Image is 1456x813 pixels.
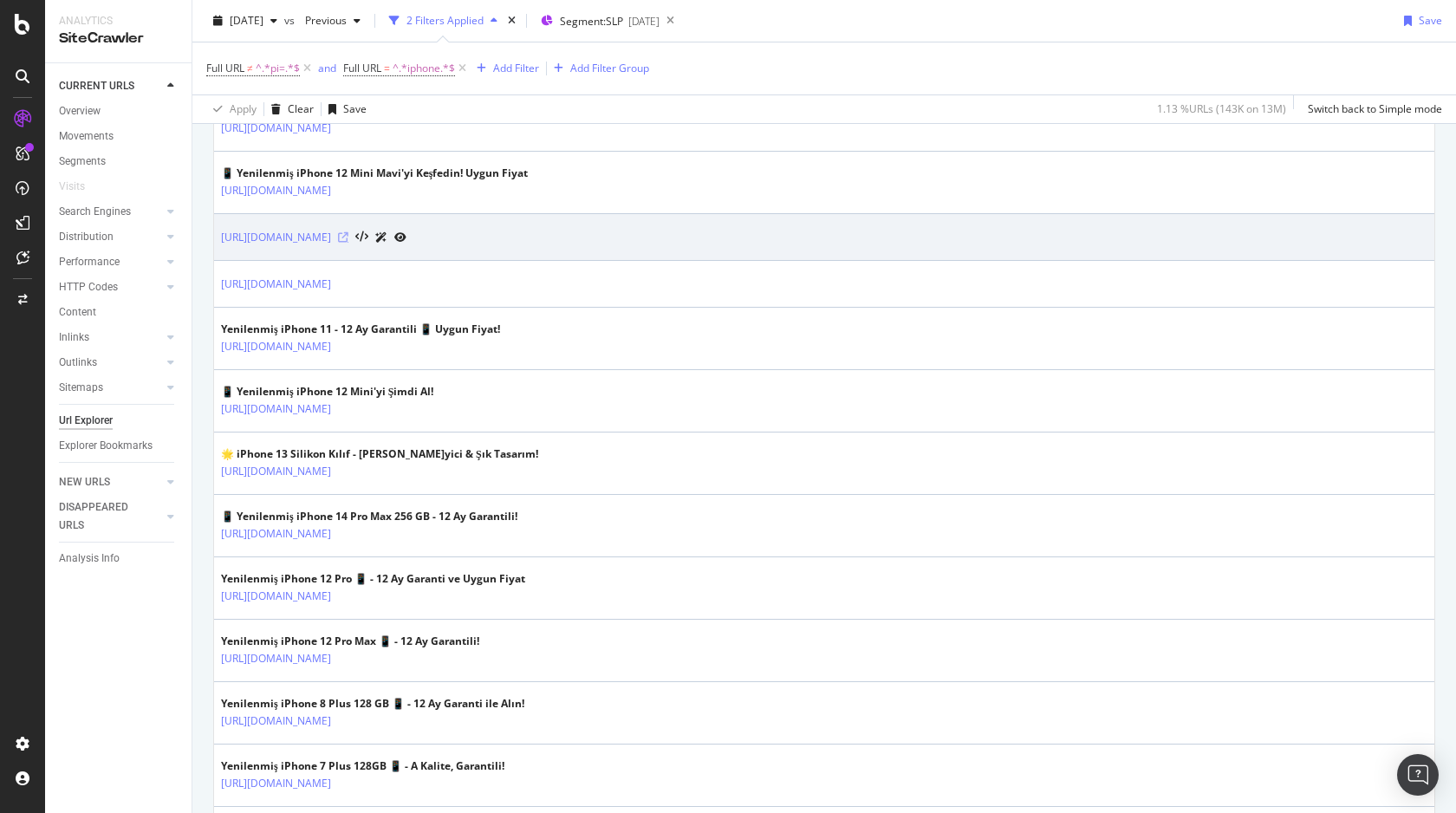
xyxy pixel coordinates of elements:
[394,228,406,246] a: URL Inspection
[59,303,96,322] div: Content
[221,775,331,792] a: [URL][DOMAIN_NAME]
[221,712,331,730] a: [URL][DOMAIN_NAME]
[59,498,146,535] div: DISAPPEARED URLS
[59,29,178,49] div: SiteCrawler
[221,276,331,293] a: [URL][DOMAIN_NAME]
[59,412,179,430] a: Url Explorer
[375,228,387,246] a: AI Url Details
[221,120,331,137] a: [URL][DOMAIN_NAME]
[221,696,524,712] div: Yenilenmiş iPhone 8 Plus 128 GB 📱 - 12 Ay Garanti ile Alın!
[59,14,178,29] div: Analytics
[1419,13,1442,28] div: Save
[59,498,162,535] a: DISAPPEARED URLS
[59,153,106,171] div: Segments
[59,278,162,296] a: HTTP Codes
[221,338,331,355] a: [URL][DOMAIN_NAME]
[547,58,649,79] button: Add Filter Group
[59,102,101,120] div: Overview
[318,61,336,75] div: and
[59,437,179,455] a: Explorer Bookmarks
[59,253,162,271] a: Performance
[221,463,331,480] a: [URL][DOMAIN_NAME]
[59,203,131,221] div: Search Engines
[1308,101,1442,116] div: Switch back to Simple mode
[355,231,368,244] button: View HTML Source
[59,127,179,146] a: Movements
[59,253,120,271] div: Performance
[264,95,314,123] button: Clear
[221,650,331,667] a: [URL][DOMAIN_NAME]
[221,322,500,337] div: Yenilenmiş iPhone 11 - 12 Ay Garantili 📱 Uygun Fiyat!
[470,58,539,79] button: Add Filter
[338,232,348,243] a: Visit Online Page
[59,354,97,372] div: Outlinks
[59,178,102,196] a: Visits
[322,95,367,123] button: Save
[59,354,162,372] a: Outlinks
[59,550,120,568] div: Analysis Info
[393,56,455,81] span: ^.*iphone.*$
[493,61,539,75] div: Add Filter
[59,379,103,397] div: Sitemaps
[59,303,179,322] a: Content
[59,278,118,296] div: HTTP Codes
[534,7,660,35] button: Segment:SLP[DATE]
[560,14,623,29] span: Segment: SLP
[59,77,162,95] a: CURRENT URLS
[59,550,179,568] a: Analysis Info
[221,182,331,199] a: [URL][DOMAIN_NAME]
[206,95,257,123] button: Apply
[59,328,162,347] a: Inlinks
[343,101,367,116] div: Save
[59,203,162,221] a: Search Engines
[288,101,314,116] div: Clear
[206,61,244,75] span: Full URL
[59,473,162,491] a: NEW URLS
[1301,95,1442,123] button: Switch back to Simple mode
[206,7,284,35] button: [DATE]
[221,634,479,649] div: Yenilenmiş iPhone 12 Pro Max 📱 - 12 Ay Garantili!
[59,228,114,246] div: Distribution
[628,14,660,29] div: [DATE]
[1397,754,1439,796] div: Open Intercom Messenger
[1397,7,1442,35] button: Save
[59,102,179,120] a: Overview
[59,473,110,491] div: NEW URLS
[59,178,85,196] div: Visits
[298,7,367,35] button: Previous
[221,446,538,462] div: 🌟 iPhone 13 Silikon Kılıf - [PERSON_NAME]yici & Şık Tasarım!
[59,379,162,397] a: Sitemaps
[343,61,381,75] span: Full URL
[406,13,484,28] div: 2 Filters Applied
[382,7,504,35] button: 2 Filters Applied
[221,525,331,543] a: [URL][DOMAIN_NAME]
[221,400,331,418] a: [URL][DOMAIN_NAME]
[247,61,253,75] span: ≠
[1157,101,1286,116] div: 1.13 % URLs ( 143K on 13M )
[221,509,517,524] div: 📱 Yenilenmiş iPhone 14 Pro Max 256 GB - 12 Ay Garantili!
[59,412,113,430] div: Url Explorer
[221,229,331,246] a: [URL][DOMAIN_NAME]
[59,127,114,146] div: Movements
[221,384,433,400] div: 📱 Yenilenmiş iPhone 12 Mini'yi Şimdi Al!
[59,153,179,171] a: Segments
[504,12,519,29] div: times
[221,588,331,605] a: [URL][DOMAIN_NAME]
[230,101,257,116] div: Apply
[318,60,336,76] button: and
[59,228,162,246] a: Distribution
[298,13,347,28] span: Previous
[221,758,504,774] div: Yenilenmiş iPhone 7 Plus 128GB 📱 - A Kalite, Garantili!
[284,13,298,28] span: vs
[570,61,649,75] div: Add Filter Group
[59,328,89,347] div: Inlinks
[384,61,390,75] span: =
[59,77,134,95] div: CURRENT URLS
[59,437,153,455] div: Explorer Bookmarks
[221,166,528,181] div: 📱 Yenilenmiş iPhone 12 Mini Mavi'yi Keşfedin! Uygun Fiyat
[230,13,263,28] span: 2025 Aug. 31st
[221,571,525,587] div: Yenilenmiş iPhone 12 Pro 📱 - 12 Ay Garanti ve Uygun Fiyat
